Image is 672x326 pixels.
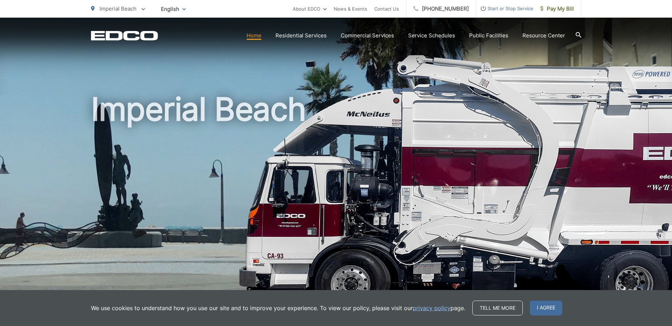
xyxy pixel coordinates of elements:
h1: Imperial Beach [91,92,581,315]
span: Pay My Bill [540,5,574,13]
a: Residential Services [276,31,327,40]
span: Imperial Beach [99,5,137,12]
a: News & Events [334,5,367,13]
a: Home [247,31,261,40]
a: About EDCO [293,5,327,13]
a: Public Facilities [469,31,508,40]
a: Resource Center [522,31,565,40]
a: privacy policy [413,304,450,312]
a: EDCD logo. Return to the homepage. [91,31,158,41]
a: Tell me more [472,301,523,315]
p: We use cookies to understand how you use our site and to improve your experience. To view our pol... [91,304,465,312]
span: I agree [530,301,562,315]
a: Commercial Services [341,31,394,40]
a: Contact Us [374,5,399,13]
span: English [156,3,191,15]
a: Service Schedules [408,31,455,40]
